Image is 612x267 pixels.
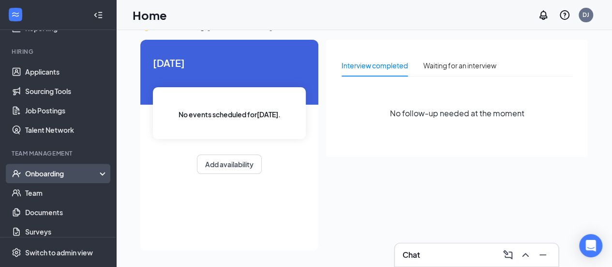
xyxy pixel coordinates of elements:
[25,81,108,101] a: Sourcing Tools
[25,62,108,81] a: Applicants
[179,109,281,120] span: No events scheduled for [DATE] .
[133,7,167,23] h1: Home
[25,120,108,140] a: Talent Network
[342,60,408,71] div: Interview completed
[579,234,602,257] div: Open Intercom Messenger
[582,11,589,19] div: DJ
[25,248,93,257] div: Switch to admin view
[25,183,108,203] a: Team
[25,203,108,222] a: Documents
[12,169,21,178] svg: UserCheck
[25,222,108,241] a: Surveys
[403,250,420,260] h3: Chat
[25,101,108,120] a: Job Postings
[500,247,516,263] button: ComposeMessage
[93,10,103,20] svg: Collapse
[559,9,570,21] svg: QuestionInfo
[390,107,524,119] span: No follow-up needed at the moment
[25,169,100,178] div: Onboarding
[520,249,531,261] svg: ChevronUp
[12,149,106,157] div: Team Management
[12,248,21,257] svg: Settings
[197,155,262,174] button: Add availability
[11,10,20,19] svg: WorkstreamLogo
[423,60,496,71] div: Waiting for an interview
[535,247,551,263] button: Minimize
[537,9,549,21] svg: Notifications
[12,47,106,56] div: Hiring
[518,247,533,263] button: ChevronUp
[537,249,549,261] svg: Minimize
[153,55,306,70] span: [DATE]
[502,249,514,261] svg: ComposeMessage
